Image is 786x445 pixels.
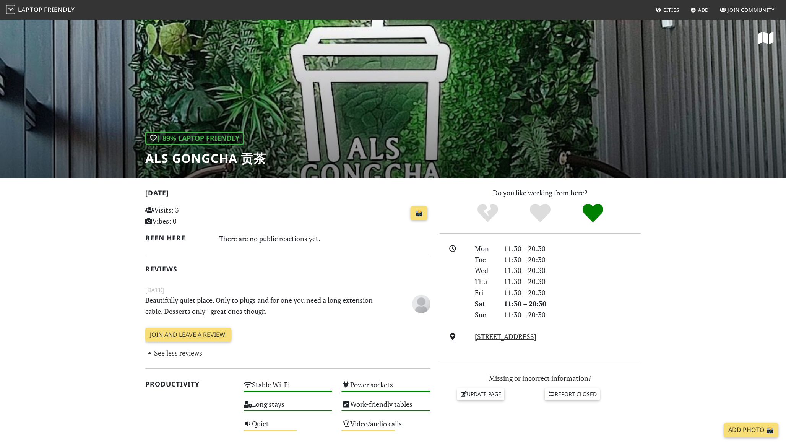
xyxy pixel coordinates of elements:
div: Definitely! [567,203,619,224]
div: Power sockets [337,378,435,398]
div: 11:30 – 20:30 [499,276,645,287]
h1: ALS Gongcha 贡茶 [145,151,266,166]
span: Laptop [18,5,43,14]
span: Join Community [728,6,775,13]
a: Add [687,3,712,17]
div: Work-friendly tables [337,398,435,417]
div: 11:30 – 20:30 [499,309,645,320]
p: Visits: 3 Vibes: 0 [145,205,234,227]
div: Video/audio calls [337,417,435,437]
div: Wed [470,265,499,276]
a: Join and leave a review! [145,328,231,342]
p: Missing or incorrect information? [440,373,641,384]
a: Cities [653,3,682,17]
span: Add [698,6,709,13]
img: LaptopFriendly [6,5,15,14]
a: LaptopFriendly LaptopFriendly [6,3,75,17]
span: Cities [663,6,679,13]
a: 📸 [411,206,427,221]
div: Yes [514,203,567,224]
a: [STREET_ADDRESS] [475,332,536,341]
h2: Reviews [145,265,430,273]
span: Friendly [44,5,75,14]
a: Add Photo 📸 [724,423,778,437]
div: 11:30 – 20:30 [499,287,645,298]
div: | 89% Laptop Friendly [145,132,244,145]
div: There are no public reactions yet. [219,232,431,245]
div: 11:30 – 20:30 [499,265,645,276]
div: No [461,203,514,224]
div: Quiet [239,417,337,437]
span: Anonymous [412,299,430,308]
h2: Productivity [145,380,234,388]
div: Mon [470,243,499,254]
div: Stable Wi-Fi [239,378,337,398]
div: 11:30 – 20:30 [499,298,645,309]
div: Tue [470,254,499,265]
div: Sat [470,298,499,309]
a: See less reviews [145,348,202,357]
div: Sun [470,309,499,320]
div: Long stays [239,398,337,417]
h2: Been here [145,234,210,242]
div: 11:30 – 20:30 [499,254,645,265]
a: Update page [457,388,505,400]
h2: [DATE] [145,189,430,200]
a: Join Community [717,3,778,17]
small: [DATE] [141,285,435,295]
p: Beautifully quiet place. Only to plugs and for one you need a long extension cable. Desserts only... [141,295,386,317]
div: Fri [470,287,499,298]
div: 11:30 – 20:30 [499,243,645,254]
p: Do you like working from here? [440,187,641,198]
a: Report closed [545,388,600,400]
div: Thu [470,276,499,287]
img: blank-535327c66bd565773addf3077783bbfce4b00ec00e9fd257753287c682c7fa38.png [412,295,430,313]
